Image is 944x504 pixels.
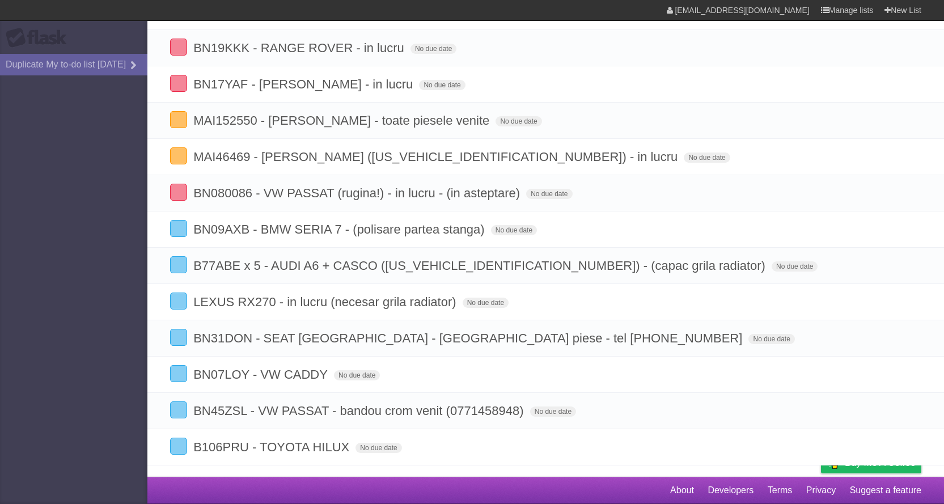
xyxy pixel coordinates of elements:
[463,298,509,308] span: No due date
[170,329,187,346] label: Done
[193,186,523,200] span: BN080086 - VW PASSAT (rugina!) - in lucru - (in asteptare)
[193,41,407,55] span: BN19KKK - RANGE ROVER - in lucru
[193,77,416,91] span: BN17YAF - [PERSON_NAME] - in lucru
[334,370,380,380] span: No due date
[170,111,187,128] label: Done
[684,153,730,163] span: No due date
[491,225,537,235] span: No due date
[355,443,401,453] span: No due date
[6,28,74,48] div: Flask
[193,113,492,128] span: MAI152550 - [PERSON_NAME] - toate piesele venite
[496,116,541,126] span: No due date
[526,189,572,199] span: No due date
[530,406,576,417] span: No due date
[670,480,694,501] a: About
[708,480,753,501] a: Developers
[768,480,793,501] a: Terms
[193,150,680,164] span: MAI46469 - [PERSON_NAME] ([US_VEHICLE_IDENTIFICATION_NUMBER]) - in lucru
[170,293,187,310] label: Done
[170,220,187,237] label: Done
[193,259,768,273] span: B77ABE x 5 - AUDI A6 + CASCO ([US_VEHICLE_IDENTIFICATION_NUMBER]) - (capac grila radiator)
[193,295,459,309] span: LEXUS RX270 - in lucru (necesar grila radiator)
[193,404,526,418] span: BN45ZSL - VW PASSAT - bandou crom venit (0771458948)
[410,44,456,54] span: No due date
[170,184,187,201] label: Done
[170,147,187,164] label: Done
[806,480,836,501] a: Privacy
[170,39,187,56] label: Done
[850,480,921,501] a: Suggest a feature
[170,401,187,418] label: Done
[170,438,187,455] label: Done
[193,222,488,236] span: BN09AXB - BMW SERIA 7 - (polisare partea stanga)
[419,80,465,90] span: No due date
[772,261,818,272] span: No due date
[193,331,745,345] span: BN31DON - SEAT [GEOGRAPHIC_DATA] - [GEOGRAPHIC_DATA] piese - tel [PHONE_NUMBER]
[170,75,187,92] label: Done
[845,453,916,473] span: Buy me a coffee
[170,365,187,382] label: Done
[748,334,794,344] span: No due date
[193,367,331,382] span: BN07LOY - VW CADDY
[170,256,187,273] label: Done
[193,440,352,454] span: B106PRU - TOYOTA HILUX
